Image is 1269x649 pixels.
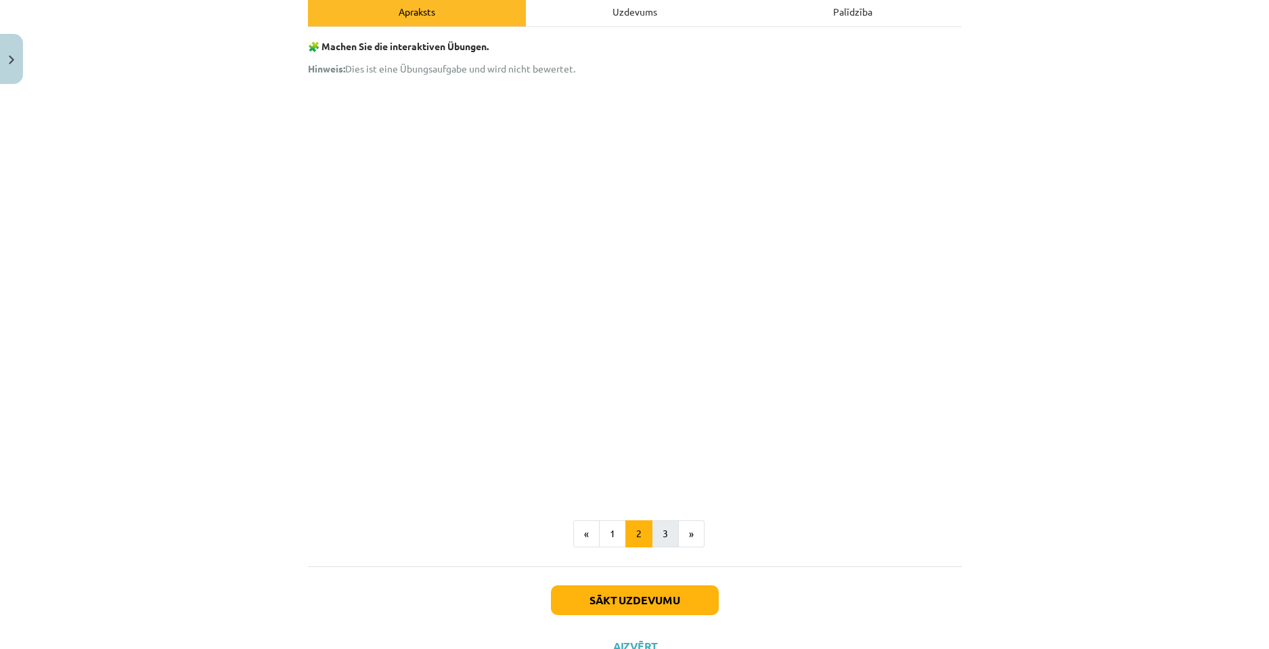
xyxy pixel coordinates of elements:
[308,62,345,75] strong: Hinweis:
[573,520,600,547] button: «
[308,84,962,464] iframe: Thema 1: Wortschatz.
[652,520,679,547] button: 3
[678,520,705,547] button: »
[625,520,652,547] button: 2
[308,62,575,75] span: Dies ist eine Übungsaufgabe und wird nicht bewertet.
[308,40,489,52] strong: 🧩 Machen Sie die interaktiven Übungen.
[599,520,626,547] button: 1
[308,520,962,547] nav: Page navigation example
[551,585,719,615] button: Sākt uzdevumu
[9,56,14,64] img: icon-close-lesson-0947bae3869378f0d4975bcd49f059093ad1ed9edebbc8119c70593378902aed.svg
